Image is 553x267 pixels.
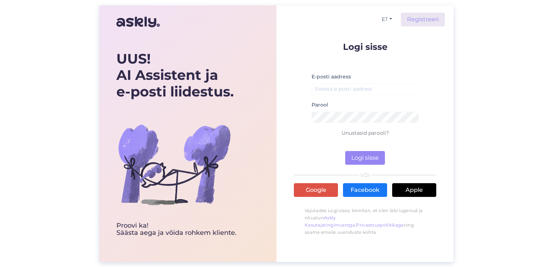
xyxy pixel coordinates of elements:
[116,107,232,222] img: bg-askly
[342,130,389,136] a: Unustasid parooli?
[312,83,419,95] input: Sisesta e-posti aadress
[379,14,395,25] button: ET
[305,215,355,228] a: Askly Kasutajatingimustega
[294,203,436,240] p: Vajutades Logi sisse, kinnitan, et olen läbi lugenud ja nõustun , ning saama emaile uuenduste kohta.
[401,13,445,26] a: Registreeri
[312,73,351,81] label: E-posti aadress
[359,173,371,178] span: VÕI
[294,183,338,197] a: Google
[116,222,236,237] div: Proovi ka! Säästa aega ja võida rohkem kliente.
[345,151,385,165] button: Logi sisse
[392,183,436,197] a: Apple
[116,13,160,31] img: Askly
[116,51,236,100] div: UUS! AI Assistent ja e-posti liidestus.
[312,101,328,109] label: Parool
[356,222,403,228] a: Privaatsuspoliitikaga
[343,183,387,197] a: Facebook
[294,42,436,51] p: Logi sisse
